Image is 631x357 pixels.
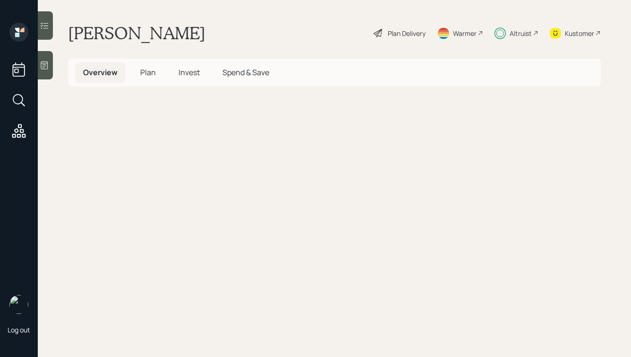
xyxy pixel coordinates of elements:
[222,67,269,78] span: Spend & Save
[510,28,532,38] div: Altruist
[453,28,477,38] div: Warmer
[83,67,118,78] span: Overview
[179,67,200,78] span: Invest
[565,28,594,38] div: Kustomer
[68,23,205,44] h1: [PERSON_NAME]
[9,295,28,314] img: hunter_neumayer.jpg
[140,67,156,78] span: Plan
[388,28,426,38] div: Plan Delivery
[8,325,30,334] div: Log out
